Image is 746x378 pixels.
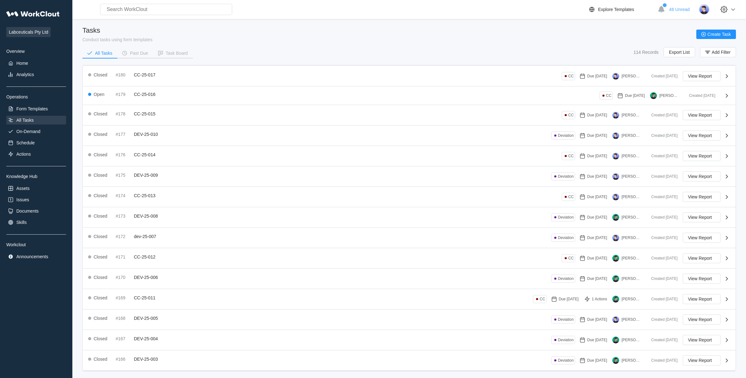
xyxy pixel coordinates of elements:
[83,166,736,187] a: Closed#175DEV-25-009DeviationDue [DATE][PERSON_NAME]Created [DATE]View Report
[646,74,678,78] div: Created [DATE]
[646,256,678,260] div: Created [DATE]
[699,4,710,15] img: user-5.png
[6,252,66,261] a: Announcements
[117,48,153,58] button: Past Due
[94,152,108,157] div: Closed
[94,295,108,300] div: Closed
[83,350,736,371] a: Closed#166DEV-25-003DeviationDue [DATE][PERSON_NAME]Created [DATE]View Report
[16,106,48,111] div: Form Templates
[622,276,641,281] div: [PERSON_NAME]
[688,133,712,138] span: View Report
[683,110,721,120] button: View Report
[16,140,35,145] div: Schedule
[587,154,607,158] div: Due [DATE]
[669,7,690,12] span: 46 Unread
[612,316,619,323] img: user-5.png
[134,295,155,300] span: CC-25-011
[16,118,34,123] div: All Tasks
[646,276,678,281] div: Created [DATE]
[612,73,619,80] img: user-5.png
[688,317,712,322] span: View Report
[622,133,641,138] div: [PERSON_NAME]
[683,294,721,304] button: View Report
[130,51,148,55] div: Past Due
[646,154,678,158] div: Created [DATE]
[116,295,132,300] div: #169
[83,207,736,228] a: Closed#173DEV-25-008DeviationDue [DATE][PERSON_NAME]Created [DATE]View Report
[116,132,132,137] div: #177
[83,228,736,248] a: Closed#172dev-25-007DeviationDue [DATE][PERSON_NAME]Created [DATE]View Report
[94,72,108,77] div: Closed
[16,220,27,225] div: Skills
[646,113,678,117] div: Created [DATE]
[16,152,31,157] div: Actions
[558,236,574,240] div: Deviation
[587,74,607,78] div: Due [DATE]
[684,93,715,98] div: Created [DATE]
[94,357,108,362] div: Closed
[568,256,574,260] div: CC
[612,336,619,343] img: user.png
[568,195,574,199] div: CC
[622,358,641,363] div: [PERSON_NAME]
[622,297,641,301] div: [PERSON_NAME]
[166,51,188,55] div: Task Board
[134,173,158,178] span: DEV-25-009
[587,338,607,342] div: Due [DATE]
[94,132,108,137] div: Closed
[94,254,108,259] div: Closed
[6,184,66,193] a: Assets
[116,72,132,77] div: #180
[83,309,736,330] a: Closed#168DEV-25-005DeviationDue [DATE][PERSON_NAME]Created [DATE]View Report
[134,132,158,137] span: DEV-25-010
[683,71,721,81] button: View Report
[100,4,232,15] input: Search WorkClout
[664,47,695,57] button: Export List
[683,171,721,181] button: View Report
[568,74,574,78] div: CC
[94,316,108,321] div: Closed
[6,207,66,215] a: Documents
[683,233,721,243] button: View Report
[646,236,678,240] div: Created [DATE]
[634,50,659,55] div: 114 Records
[134,357,158,362] span: DEV-25-003
[646,195,678,199] div: Created [DATE]
[688,215,712,220] span: View Report
[650,92,657,99] img: user.png
[116,193,132,198] div: #174
[587,236,607,240] div: Due [DATE]
[94,214,108,219] div: Closed
[16,61,28,66] div: Home
[83,125,736,146] a: Closed#177DEV-25-010DeviationDue [DATE][PERSON_NAME]Created [DATE]View Report
[6,59,66,68] a: Home
[134,214,158,219] span: DEV-25-008
[6,104,66,113] a: Form Templates
[6,218,66,227] a: Skills
[540,297,545,301] div: CC
[558,174,574,179] div: Deviation
[6,138,66,147] a: Schedule
[587,276,607,281] div: Due [DATE]
[558,276,574,281] div: Deviation
[612,255,619,262] img: user.png
[94,234,108,239] div: Closed
[622,338,641,342] div: [PERSON_NAME]
[116,152,132,157] div: #176
[94,173,108,178] div: Closed
[587,113,607,117] div: Due [DATE]
[622,74,641,78] div: [PERSON_NAME]
[116,173,132,178] div: #175
[587,256,607,260] div: Due [DATE]
[646,133,678,138] div: Created [DATE]
[659,93,679,98] div: [PERSON_NAME]
[116,234,132,239] div: #172
[612,214,619,221] img: user.png
[683,355,721,365] button: View Report
[688,74,712,78] span: View Report
[83,248,736,269] a: Closed#171CC-25-012CCDue [DATE][PERSON_NAME]Created [DATE]View Report
[6,150,66,158] a: Actions
[568,154,574,158] div: CC
[94,193,108,198] div: Closed
[153,48,193,58] button: Task Board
